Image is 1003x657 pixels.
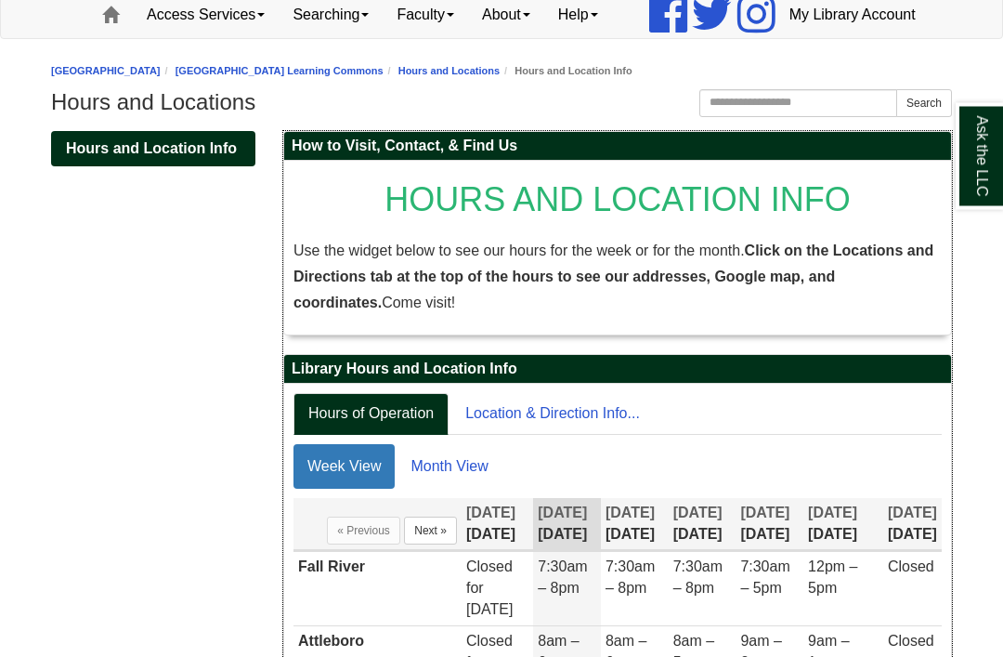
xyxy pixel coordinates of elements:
span: Hours and Location Info [66,141,237,157]
span: [DATE] [808,506,857,521]
span: Closed [888,634,934,650]
span: [DATE] [606,506,655,521]
a: [GEOGRAPHIC_DATA] [51,66,161,77]
a: Hours and Locations [398,66,500,77]
th: [DATE] [669,499,736,552]
h2: Library Hours and Location Info [284,356,951,385]
strong: Click on the Locations and Directions tab at the top of the hours to see our addresses, Google ma... [293,243,933,311]
span: [DATE] [466,506,515,521]
a: Location & Direction Info... [450,394,655,436]
h2: How to Visit, Contact, & Find Us [284,133,951,162]
a: Month View [397,445,501,490]
li: Hours and Location Info [500,63,632,81]
th: [DATE] [601,499,669,552]
th: [DATE] [883,499,942,552]
h1: Hours and Locations [51,90,952,116]
th: [DATE] [462,499,533,552]
a: Week View [293,445,395,490]
span: Use the widget below to see our hours for the week or for the month. Come visit! [293,243,933,311]
div: Guide Pages [51,132,255,167]
button: Next » [404,518,457,545]
button: « Previous [327,518,400,545]
span: [DATE] [538,506,587,521]
span: 7:30am – 8pm [538,559,587,597]
a: Hours of Operation [293,394,449,436]
span: 7:30am – 5pm [740,559,789,597]
span: 7:30am – 8pm [606,559,655,597]
span: Closed [888,559,934,575]
span: [DATE] [673,506,723,521]
a: Hours and Location Info [51,132,255,167]
button: Search [896,90,952,118]
nav: breadcrumb [51,63,952,81]
span: [DATE] [740,506,789,521]
th: [DATE] [803,499,883,552]
span: Closed [466,559,513,575]
span: [DATE] [888,506,937,521]
th: [DATE] [736,499,803,552]
span: Closed [466,634,513,650]
a: [GEOGRAPHIC_DATA] Learning Commons [176,66,384,77]
span: for [DATE] [466,581,513,618]
span: 12pm – 5pm [808,559,857,597]
th: [DATE] [533,499,601,552]
span: 7:30am – 8pm [673,559,723,597]
td: Fall River [293,553,462,627]
span: HOURS AND LOCATION INFO [384,181,850,219]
